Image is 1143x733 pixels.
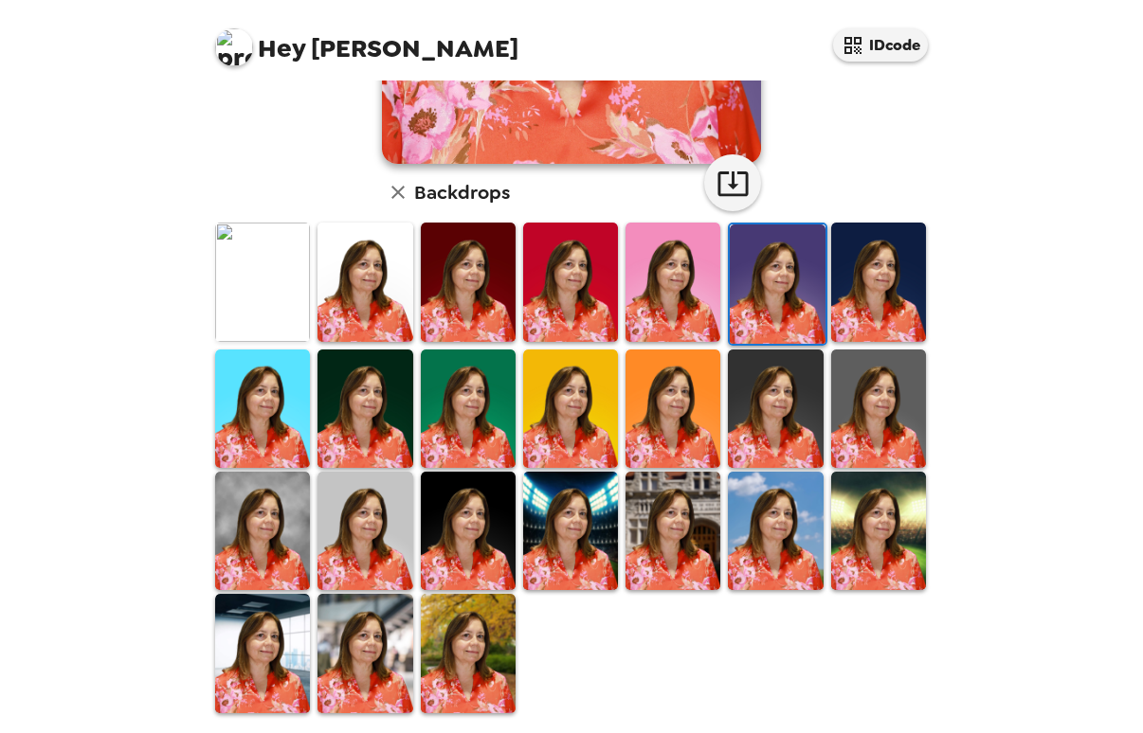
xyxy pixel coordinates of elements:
h6: Backdrops [414,177,510,207]
img: Original [215,223,310,341]
span: Hey [258,31,305,65]
button: IDcode [833,28,928,62]
img: profile pic [215,28,253,66]
span: [PERSON_NAME] [215,19,518,62]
